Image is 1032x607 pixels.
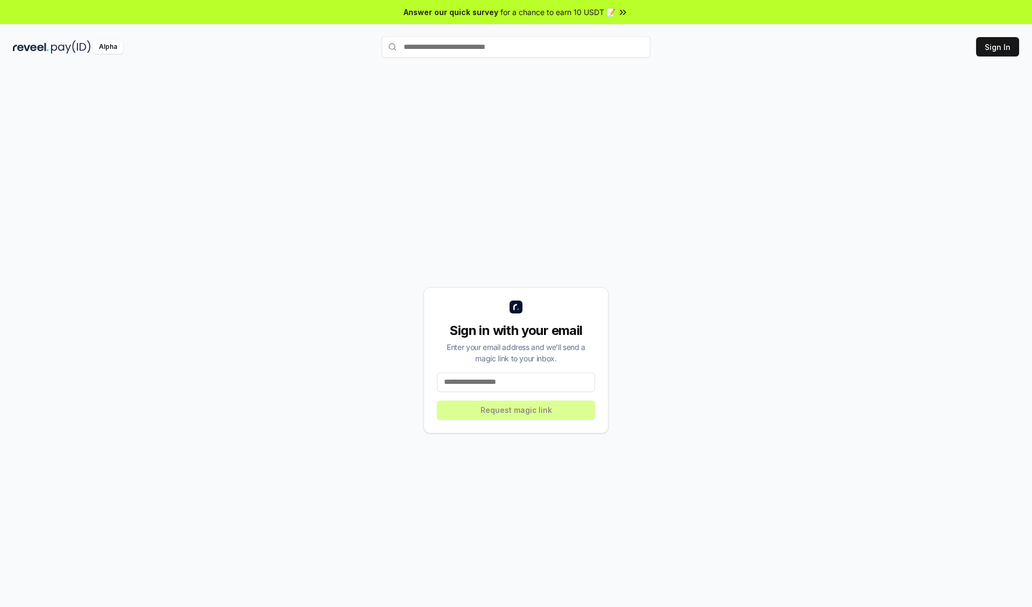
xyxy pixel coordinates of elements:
span: Answer our quick survey [404,6,498,18]
span: for a chance to earn 10 USDT 📝 [500,6,615,18]
div: Sign in with your email [437,322,595,339]
img: logo_small [510,301,522,313]
div: Alpha [93,40,123,54]
button: Sign In [976,37,1019,56]
img: pay_id [51,40,91,54]
div: Enter your email address and we’ll send a magic link to your inbox. [437,341,595,364]
img: reveel_dark [13,40,49,54]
